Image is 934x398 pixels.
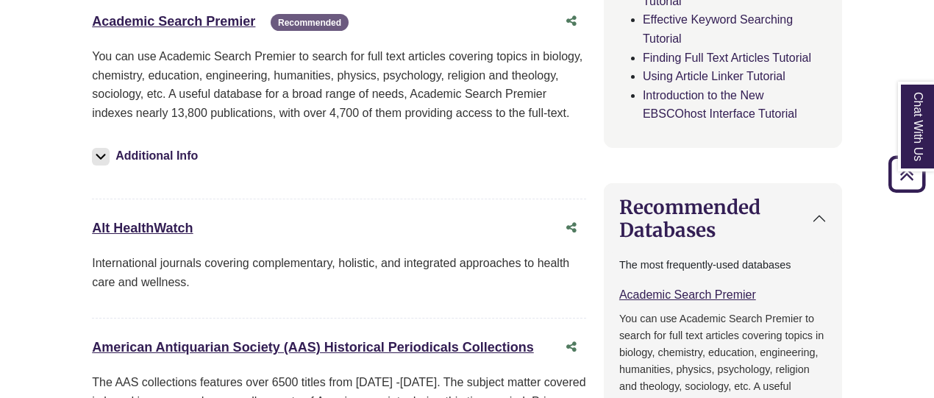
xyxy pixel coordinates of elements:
a: Introduction to the New EBSCOhost Interface Tutorial [643,89,797,121]
a: Finding Full Text Articles Tutorial [643,51,811,64]
button: Share this database [557,333,586,361]
span: Recommended [271,14,349,31]
p: International journals covering complementary, holistic, and integrated approaches to health care... [92,254,586,291]
button: Share this database [557,7,586,35]
a: Back to Top [883,164,930,184]
button: Share this database [557,214,586,242]
a: Alt HealthWatch [92,221,193,235]
a: Effective Keyword Searching Tutorial [643,13,793,45]
a: Academic Search Premier [92,14,255,29]
button: Additional Info [92,146,202,166]
a: American Antiquarian Society (AAS) Historical Periodicals Collections [92,340,534,355]
p: You can use Academic Search Premier to search for full text articles covering topics in biology, ... [92,47,586,122]
button: Recommended Databases [605,184,841,253]
p: The most frequently-used databases [619,257,827,274]
a: Using Article Linker Tutorial [643,70,785,82]
a: Academic Search Premier [619,288,756,301]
